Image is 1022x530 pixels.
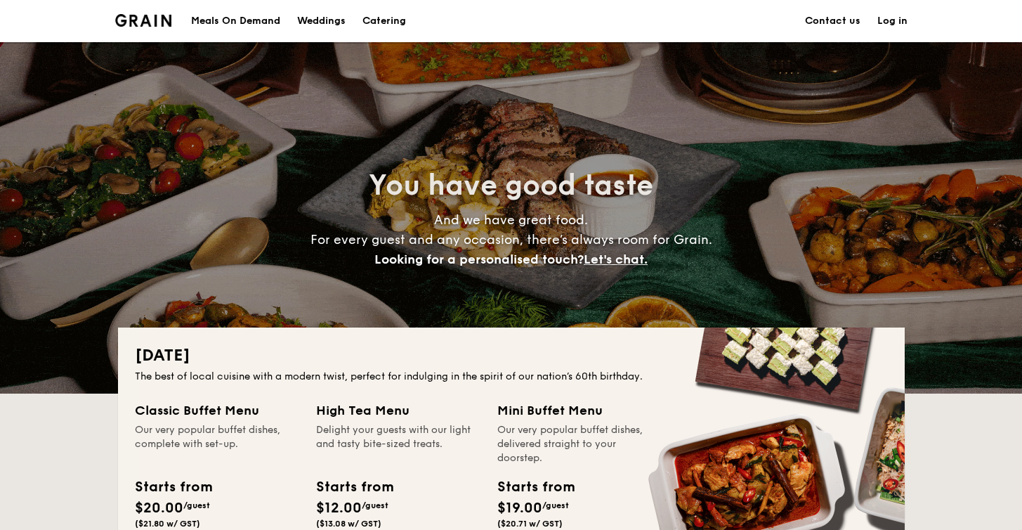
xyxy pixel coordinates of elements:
span: Let's chat. [584,252,648,267]
div: Mini Buffet Menu [497,401,662,420]
div: Starts from [316,477,393,498]
span: Looking for a personalised touch? [374,252,584,267]
span: $20.00 [135,500,183,517]
span: $19.00 [497,500,542,517]
div: Our very popular buffet dishes, complete with set-up. [135,423,299,465]
div: Delight your guests with our light and tasty bite-sized treats. [316,423,480,465]
span: ($21.80 w/ GST) [135,519,200,529]
div: High Tea Menu [316,401,480,420]
span: ($13.08 w/ GST) [316,519,381,529]
span: ($20.71 w/ GST) [497,519,563,529]
img: Grain [115,14,172,27]
div: Starts from [497,477,574,498]
div: Starts from [135,477,211,498]
span: /guest [362,500,388,510]
div: Our very popular buffet dishes, delivered straight to your doorstep. [497,423,662,465]
a: Logotype [115,14,172,27]
span: /guest [542,500,569,510]
span: And we have great food. For every guest and any occasion, there’s always room for Grain. [310,212,712,267]
div: The best of local cuisine with a modern twist, perfect for indulging in the spirit of our nation’... [135,370,888,384]
div: Classic Buffet Menu [135,401,299,420]
span: /guest [183,500,210,510]
span: You have good taste [369,169,653,202]
span: $12.00 [316,500,362,517]
h2: [DATE] [135,344,888,367]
